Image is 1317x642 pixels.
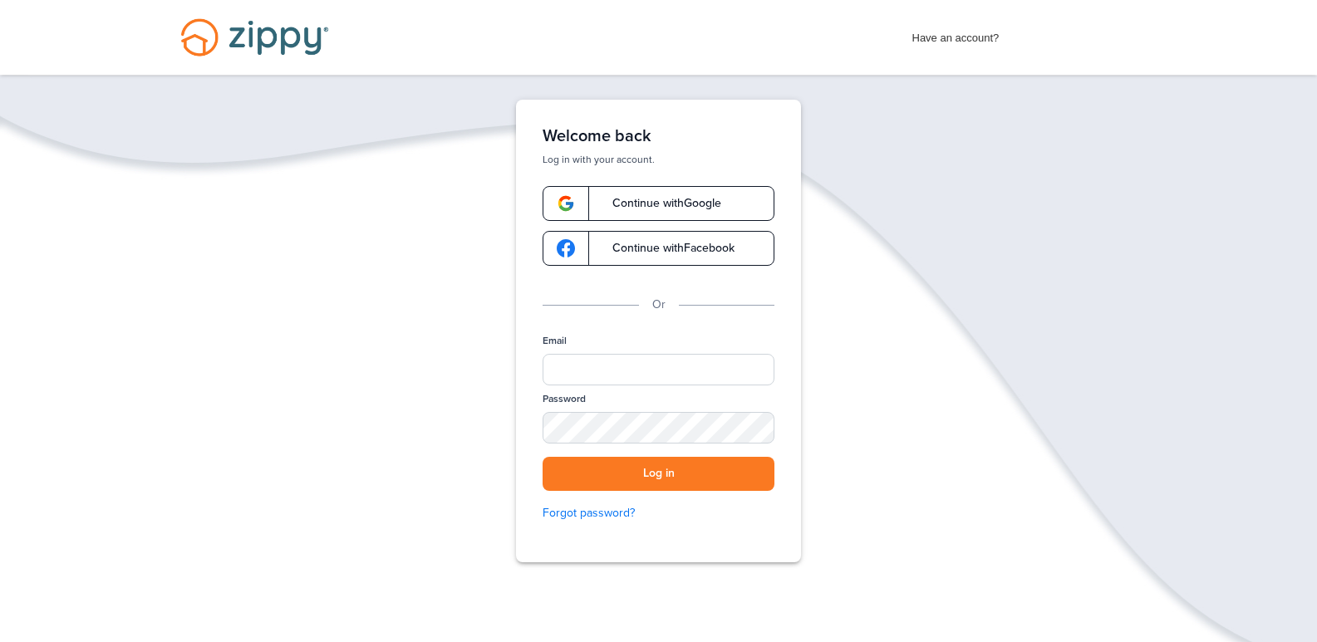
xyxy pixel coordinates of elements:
[543,504,774,522] a: Forgot password?
[543,457,774,491] button: Log in
[543,354,774,385] input: Email
[543,126,774,146] h1: Welcome back
[543,231,774,266] a: google-logoContinue withFacebook
[543,334,567,348] label: Email
[596,198,721,209] span: Continue with Google
[543,412,774,444] input: Password
[543,186,774,221] a: google-logoContinue withGoogle
[557,194,575,213] img: google-logo
[543,392,586,406] label: Password
[543,153,774,166] p: Log in with your account.
[652,296,666,314] p: Or
[596,243,735,254] span: Continue with Facebook
[912,21,1000,47] span: Have an account?
[557,239,575,257] img: google-logo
